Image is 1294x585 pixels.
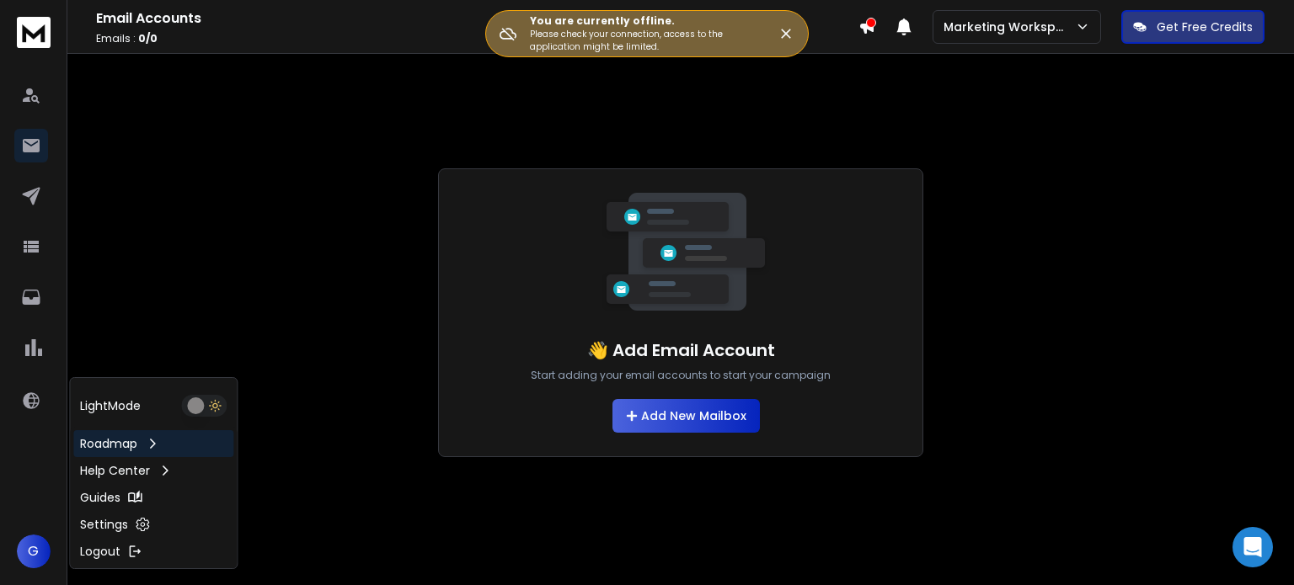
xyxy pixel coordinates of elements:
[80,489,120,506] p: Guides
[17,17,51,48] img: logo
[1121,10,1265,44] button: Get Free Credits
[80,435,137,452] p: Roadmap
[73,484,233,511] a: Guides
[530,14,751,28] h3: You are currently offline.
[1157,19,1253,35] p: Get Free Credits
[612,399,760,433] button: Add New Mailbox
[80,462,150,479] p: Help Center
[531,369,831,382] p: Start adding your email accounts to start your campaign
[17,534,51,568] button: G
[1233,527,1273,567] div: Open Intercom Messenger
[138,31,158,45] span: 0 / 0
[96,8,858,29] h1: Email Accounts
[587,338,775,362] h1: 👋 Add Email Account
[73,511,233,538] a: Settings
[73,457,233,484] a: Help Center
[80,516,128,533] p: Settings
[530,28,751,53] p: Please check your connection, access to the application might be limited.
[944,19,1075,35] p: Marketing Workspace
[80,543,120,560] p: Logout
[96,32,858,45] p: Emails :
[80,397,141,414] p: Light Mode
[73,430,233,457] a: Roadmap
